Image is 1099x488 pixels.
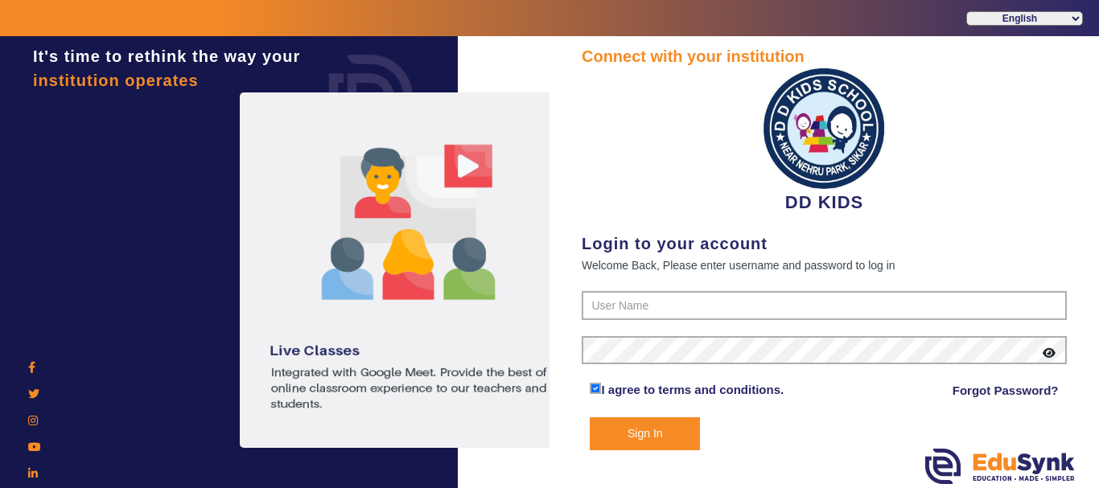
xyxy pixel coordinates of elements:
[953,381,1059,400] a: Forgot Password?
[582,256,1067,275] div: Welcome Back, Please enter username and password to log in
[311,36,431,157] img: login.png
[764,68,884,189] img: be2ea2d6-d9c6-49ef-b70f-223e3d52583c
[33,47,300,65] span: It's time to rethink the way your
[582,291,1067,320] input: User Name
[925,449,1075,484] img: edusynk.png
[582,44,1067,68] div: Connect with your institution
[240,92,578,448] img: login1.png
[590,417,700,450] button: Sign In
[582,232,1067,256] div: Login to your account
[601,383,784,396] a: I agree to terms and conditions.
[33,72,199,89] span: institution operates
[582,68,1067,215] div: DD KIDS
